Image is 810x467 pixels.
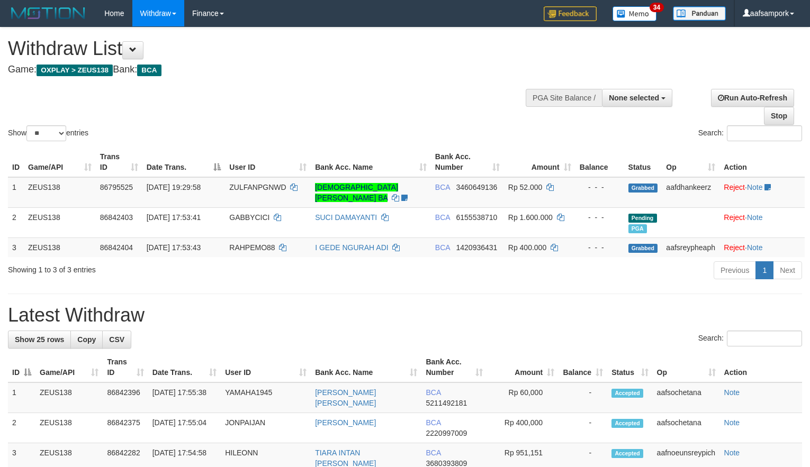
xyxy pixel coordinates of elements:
td: aafsreypheaph [662,237,719,257]
div: PGA Site Balance / [526,89,602,107]
td: 2 [8,207,24,237]
td: YAMAHA1945 [221,382,311,413]
span: Rp 400.000 [508,243,546,252]
a: Stop [764,107,794,125]
a: Note [747,183,763,191]
td: [DATE] 17:55:38 [148,382,221,413]
span: Copy 5211492181 to clipboard [426,399,467,407]
span: BCA [426,418,440,427]
div: - - - [580,182,620,193]
span: BCA [435,183,450,191]
input: Search: [727,331,802,346]
a: Reject [724,243,745,252]
th: Amount: activate to sort column ascending [487,352,559,382]
td: Rp 60,000 [487,382,559,413]
th: Balance: activate to sort column ascending [559,352,607,382]
th: Action [719,147,805,177]
td: 1 [8,177,24,208]
th: Action [720,352,802,382]
td: 3 [8,237,24,257]
a: Previous [714,261,756,279]
td: 2 [8,413,35,443]
span: Marked by aafnoeunsreypich [628,224,647,233]
a: Show 25 rows [8,331,71,349]
th: ID [8,147,24,177]
td: Rp 400,000 [487,413,559,443]
th: Trans ID: activate to sort column ascending [96,147,142,177]
th: Game/API: activate to sort column ascending [35,352,103,382]
a: Note [747,243,763,252]
span: Copy 2220997009 to clipboard [426,429,467,437]
th: Bank Acc. Name: activate to sort column ascending [311,147,431,177]
span: RAHPEMO88 [229,243,275,252]
a: Note [747,213,763,222]
td: - [559,413,607,443]
th: User ID: activate to sort column ascending [225,147,311,177]
th: Bank Acc. Name: activate to sort column ascending [311,352,421,382]
label: Search: [698,331,802,346]
span: Show 25 rows [15,335,64,344]
select: Showentries [26,125,66,141]
span: 86842404 [100,243,133,252]
span: BCA [435,243,450,252]
th: Bank Acc. Number: activate to sort column ascending [421,352,487,382]
span: Copy 6155538710 to clipboard [456,213,498,222]
span: BCA [435,213,450,222]
a: Reject [724,213,745,222]
th: Date Trans.: activate to sort column ascending [148,352,221,382]
label: Show entries [8,125,88,141]
div: - - - [580,212,620,223]
td: aafdhankeerz [662,177,719,208]
a: [PERSON_NAME] [PERSON_NAME] [315,388,376,407]
td: ZEUS138 [24,207,96,237]
th: User ID: activate to sort column ascending [221,352,311,382]
a: Reject [724,183,745,191]
a: Copy [70,331,103,349]
td: · [719,207,805,237]
h1: Withdraw List [8,38,529,59]
td: ZEUS138 [24,237,96,257]
h1: Latest Withdraw [8,305,802,326]
td: ZEUS138 [35,413,103,443]
img: MOTION_logo.png [8,5,88,21]
th: Op: activate to sort column ascending [662,147,719,177]
td: 1 [8,382,35,413]
a: 1 [755,261,773,279]
a: Next [773,261,802,279]
th: Status: activate to sort column ascending [607,352,652,382]
td: aafsochetana [653,382,720,413]
th: Trans ID: activate to sort column ascending [103,352,148,382]
a: [PERSON_NAME] [315,418,376,427]
span: Copy 3460649136 to clipboard [456,183,498,191]
td: ZEUS138 [24,177,96,208]
td: [DATE] 17:55:04 [148,413,221,443]
span: 34 [650,3,664,12]
span: Copy 1420936431 to clipboard [456,243,498,252]
a: I GEDE NGURAH ADI [315,243,388,252]
span: ZULFANPGNWD [229,183,286,191]
span: 86795525 [100,183,133,191]
a: SUCI DAMAYANTI [315,213,377,222]
a: Note [724,388,740,397]
span: GABBYCICI [229,213,269,222]
span: Pending [628,214,657,223]
span: Accepted [611,389,643,398]
span: BCA [426,388,440,397]
button: None selected [602,89,672,107]
span: BCA [137,65,161,76]
span: Rp 52.000 [508,183,543,191]
th: Op: activate to sort column ascending [653,352,720,382]
span: 86842403 [100,213,133,222]
td: · [719,237,805,257]
td: - [559,382,607,413]
input: Search: [727,125,802,141]
td: ZEUS138 [35,382,103,413]
span: [DATE] 19:29:58 [147,183,201,191]
span: Grabbed [628,184,658,193]
th: Date Trans.: activate to sort column descending [142,147,226,177]
th: Amount: activate to sort column ascending [504,147,575,177]
a: Run Auto-Refresh [711,89,794,107]
div: - - - [580,242,620,253]
h4: Game: Bank: [8,65,529,75]
td: 86842375 [103,413,148,443]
